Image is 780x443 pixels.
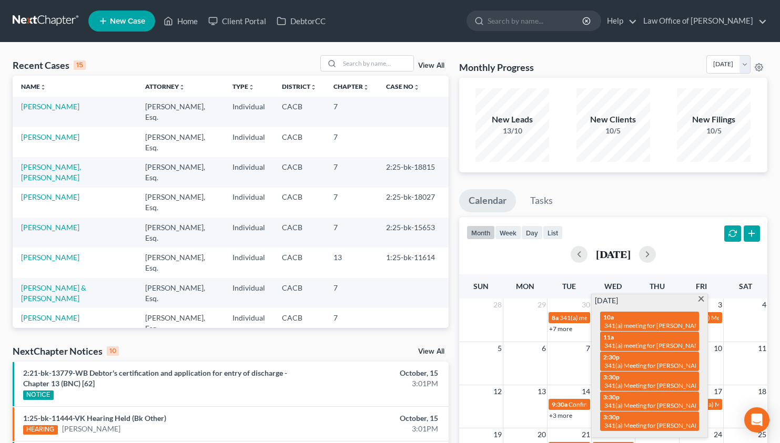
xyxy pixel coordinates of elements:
[145,83,185,90] a: Attorneyunfold_more
[473,282,489,291] span: Sun
[378,188,448,218] td: 2:25-bk-18027
[137,127,224,157] td: [PERSON_NAME], Esq.
[536,428,547,441] span: 20
[21,313,79,322] a: [PERSON_NAME]
[386,83,420,90] a: Case Nounfold_more
[248,84,255,90] i: unfold_more
[604,282,622,291] span: Wed
[137,188,224,218] td: [PERSON_NAME], Esq.
[273,218,325,248] td: CACB
[696,282,707,291] span: Fri
[23,425,58,435] div: HEARING
[340,56,413,71] input: Search by name...
[137,278,224,308] td: [PERSON_NAME], Esq.
[585,342,591,355] span: 7
[581,298,591,311] span: 30
[333,83,369,90] a: Chapterunfold_more
[224,188,273,218] td: Individual
[203,12,271,30] a: Client Portal
[307,368,438,378] div: October, 15
[603,373,620,381] span: 3:30p
[21,192,79,201] a: [PERSON_NAME]
[521,189,562,212] a: Tasks
[325,127,378,157] td: 7
[224,97,273,127] td: Individual
[273,97,325,127] td: CACB
[713,385,723,398] span: 17
[717,298,723,311] span: 3
[459,61,534,74] h3: Monthly Progress
[224,308,273,338] td: Individual
[40,84,46,90] i: unfold_more
[21,83,46,90] a: Nameunfold_more
[325,308,378,338] td: 7
[310,84,317,90] i: unfold_more
[603,393,620,401] span: 3:30p
[581,385,591,398] span: 14
[378,248,448,277] td: 1:25-bk-11614
[677,114,751,126] div: New Filings
[761,298,767,311] span: 4
[325,218,378,248] td: 7
[495,225,521,240] button: week
[604,322,706,329] span: 341(a) meeting for [PERSON_NAME]
[552,400,568,408] span: 9:30a
[273,188,325,218] td: CACB
[21,253,79,262] a: [PERSON_NAME]
[536,385,547,398] span: 13
[62,424,120,434] a: [PERSON_NAME]
[21,102,79,111] a: [PERSON_NAME]
[110,17,145,25] span: New Case
[21,132,79,141] a: [PERSON_NAME]
[713,342,723,355] span: 10
[638,12,767,30] a: Law Office of [PERSON_NAME]
[739,282,752,291] span: Sat
[459,189,516,212] a: Calendar
[137,157,224,187] td: [PERSON_NAME], Esq.
[413,84,420,90] i: unfold_more
[516,282,534,291] span: Mon
[224,278,273,308] td: Individual
[604,342,706,349] span: 341(a) meeting for [PERSON_NAME]
[137,248,224,277] td: [PERSON_NAME], Esq.
[307,424,438,434] div: 3:01PM
[604,382,706,389] span: 341(a) Meeting for [PERSON_NAME]
[604,362,706,369] span: 341(a) Meeting for [PERSON_NAME]
[23,390,54,400] div: NOTICE
[224,248,273,277] td: Individual
[581,428,591,441] span: 21
[576,126,650,136] div: 10/5
[21,283,86,303] a: [PERSON_NAME] & [PERSON_NAME]
[603,333,614,341] span: 11a
[23,414,166,423] a: 1:25-bk-11444-VK Hearing Held (Bk Other)
[488,11,584,30] input: Search by name...
[757,428,767,441] span: 25
[757,385,767,398] span: 18
[232,83,255,90] a: Typeunfold_more
[21,223,79,232] a: [PERSON_NAME]
[576,114,650,126] div: New Clients
[713,428,723,441] span: 24
[602,12,637,30] a: Help
[273,127,325,157] td: CACB
[224,157,273,187] td: Individual
[744,407,769,432] div: Open Intercom Messenger
[492,385,503,398] span: 12
[158,12,203,30] a: Home
[273,157,325,187] td: CACB
[179,84,185,90] i: unfold_more
[107,346,119,356] div: 10
[273,278,325,308] td: CACB
[418,348,444,355] a: View All
[475,126,549,136] div: 13/10
[307,413,438,424] div: October, 15
[137,308,224,338] td: [PERSON_NAME], Esq.
[13,59,86,71] div: Recent Cases
[521,225,543,240] button: day
[492,428,503,441] span: 19
[543,225,563,240] button: list
[137,218,224,248] td: [PERSON_NAME], Esq.
[13,345,119,357] div: NextChapter Notices
[541,342,547,355] span: 6
[307,378,438,389] div: 3:01PM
